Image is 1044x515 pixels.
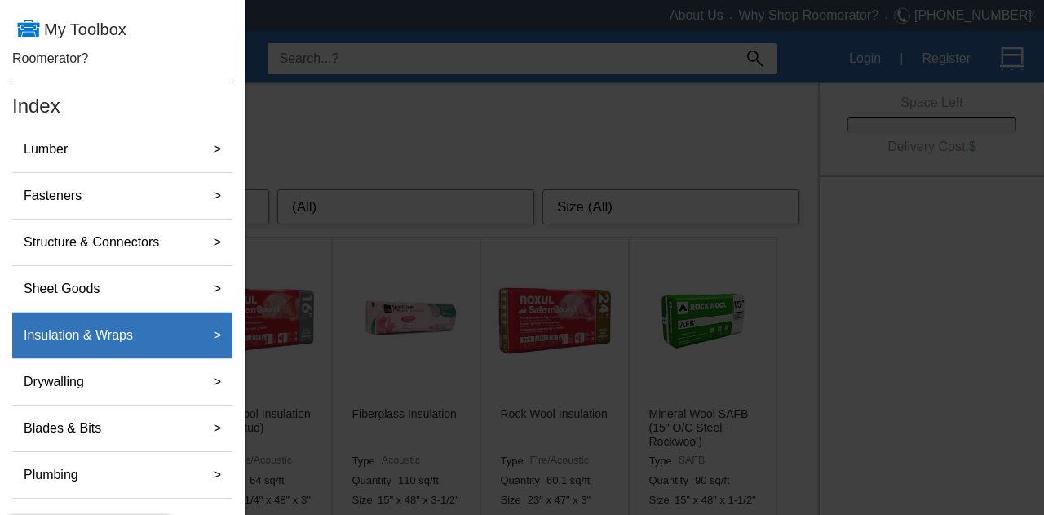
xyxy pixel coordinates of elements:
[12,359,232,406] button: Drywalling>
[17,412,108,445] label: Blades & Bits
[12,173,232,220] button: Fasteners>
[17,366,91,398] label: Drywalling
[207,273,228,305] label: >
[17,273,106,305] label: Sheet Goods
[12,127,232,173] button: Lumber>
[12,313,232,359] button: Insulation & Wraps>
[12,266,232,313] button: Sheet Goods>
[207,459,228,491] label: >
[17,459,85,491] label: Plumbing
[207,226,228,259] label: >
[12,51,88,65] a: Roomerator?
[17,180,88,212] label: Fasteners
[207,366,228,398] label: >
[12,406,232,452] button: Blades & Bits>
[12,20,126,38] a: My Toolbox
[207,133,228,166] label: >
[17,133,74,166] label: Lumber
[17,319,139,352] label: Insulation & Wraps
[17,226,166,259] label: Structure & Connectors
[12,452,232,499] button: Plumbing>
[207,180,228,212] label: >
[207,319,228,352] label: >
[207,412,228,445] label: >
[12,220,232,266] button: Structure & Connectors>
[12,82,232,120] h4: Index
